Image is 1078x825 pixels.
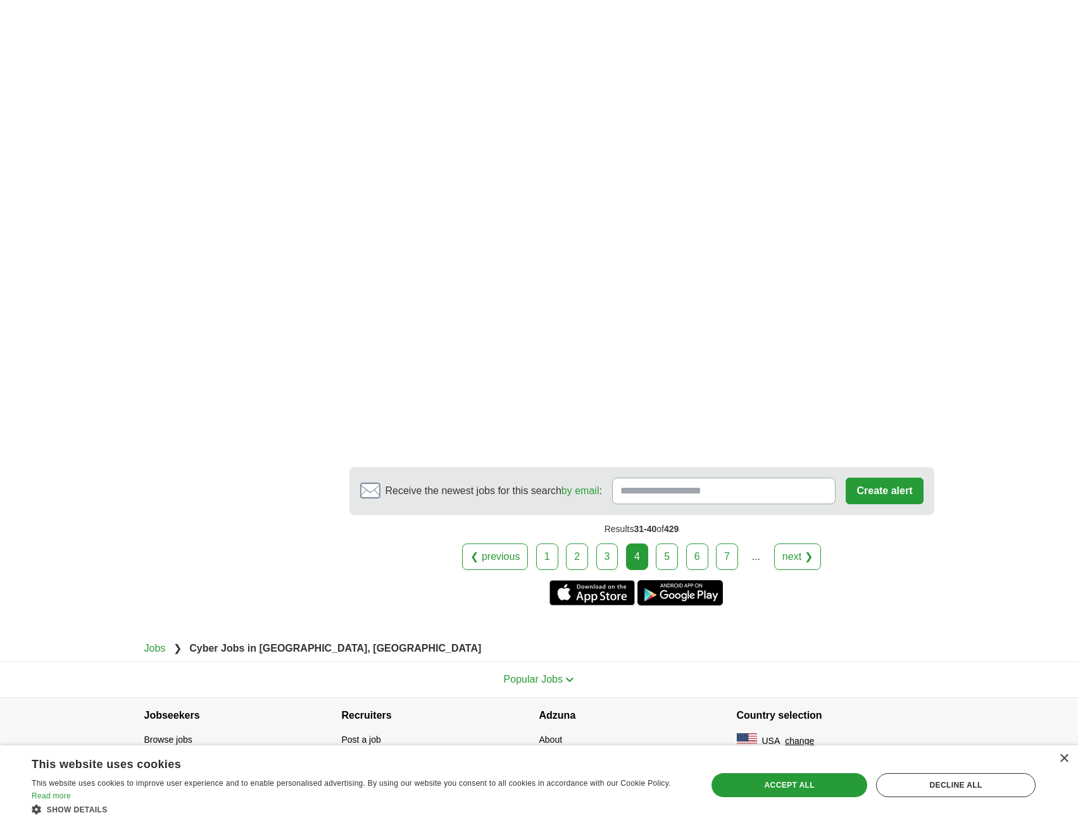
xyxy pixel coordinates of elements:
[876,773,1036,797] div: Decline all
[144,735,192,745] a: Browse jobs
[1059,754,1069,764] div: Close
[462,543,528,570] a: ❮ previous
[634,524,656,534] span: 31-40
[566,543,588,570] a: 2
[737,733,757,748] img: US flag
[47,805,108,814] span: Show details
[762,735,780,748] span: USA
[144,643,166,654] a: Jobs
[774,543,821,570] a: next ❯
[385,483,602,499] span: Receive the newest jobs for this search :
[716,543,738,570] a: 7
[536,543,558,570] a: 1
[173,643,182,654] span: ❯
[349,515,934,543] div: Results of
[711,773,867,797] div: Accept all
[664,524,679,534] span: 429
[565,677,574,683] img: toggle icon
[504,674,563,685] span: Popular Jobs
[626,543,648,570] div: 4
[189,643,481,654] strong: Cyber Jobs in [GEOGRAPHIC_DATA], [GEOGRAPHIC_DATA]
[686,543,708,570] a: 6
[539,735,563,745] a: About
[737,698,934,733] h4: Country selection
[342,735,381,745] a: Post a job
[549,580,635,605] a: Get the iPhone app
[561,485,599,496] a: by email
[32,779,671,788] span: This website uses cookies to improve user experience and to enable personalised advertising. By u...
[596,543,618,570] a: 3
[32,753,655,772] div: This website uses cookies
[743,544,768,569] div: ...
[32,803,687,816] div: Show details
[656,543,678,570] a: 5
[785,735,814,748] button: change
[32,791,71,800] a: Read more, opens a new window
[846,478,923,504] button: Create alert
[637,580,723,605] a: Get the Android app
